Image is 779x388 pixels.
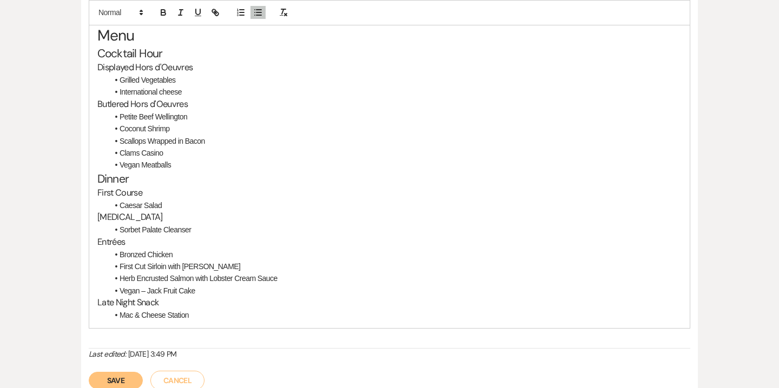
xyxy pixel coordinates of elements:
[97,98,682,111] h3: Butlered Hors d'Oeuvres
[108,135,682,147] li: Scallops Wrapped in Bacon
[108,272,682,284] li: Herb Encrusted Salmon with Lobster Cream Sauce
[108,147,682,159] li: Clams Casino
[97,25,682,46] h1: Menu
[108,224,682,236] li: Sorbet Palate Cleanser
[97,187,682,199] h3: First Course
[108,285,682,297] li: Vegan – Jack Fruit Cake
[97,171,682,187] h2: Dinner
[108,309,682,321] li: Mac & Cheese Station
[108,260,682,272] li: First Cut Sirloin with [PERSON_NAME]
[89,349,690,360] div: [DATE] 3:49 PM
[108,111,682,123] li: Petite Beef Wellington
[97,62,682,74] h3: Displayed Hors d'Oeuvres
[108,123,682,135] li: Coconut Shrimp
[108,249,682,260] li: Bronzed Chicken
[108,159,682,171] li: Vegan Meatballs
[108,74,682,86] li: Grilled Vegetables
[108,86,682,98] li: International cheese
[97,236,682,249] h3: Entrées
[97,46,682,62] h2: Cocktail Hour
[97,211,682,224] h3: [MEDICAL_DATA]
[89,349,126,359] i: Last edited:
[108,199,682,211] li: Caesar Salad
[97,297,682,309] h3: Late Night Snack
